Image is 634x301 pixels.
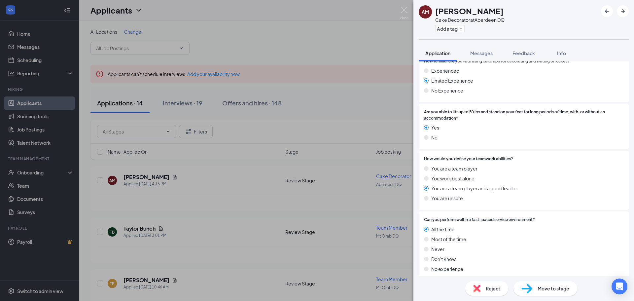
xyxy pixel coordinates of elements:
span: You are a team player [431,165,477,172]
span: Never [431,245,444,253]
button: PlusAdd a tag [435,25,465,32]
span: Limited Experience [431,77,473,84]
svg: ArrowRight [619,7,627,15]
span: Can you perform well in a fast-paced service environment? [424,217,535,223]
span: No experience [431,265,463,273]
span: You are a team player and a good leader [431,185,517,192]
div: Cake Decorator at Aberdeen DQ [435,17,505,23]
button: ArrowRight [617,5,629,17]
button: ArrowLeftNew [601,5,613,17]
span: All the time [431,226,455,233]
span: Reject [486,285,500,292]
span: Don't Know [431,255,456,263]
span: No Experience [431,87,463,94]
span: Experienced [431,67,459,74]
span: Messages [470,50,493,56]
div: Open Intercom Messenger [612,279,627,294]
span: You are unsure [431,195,463,202]
span: Application [425,50,450,56]
div: AM [422,9,429,15]
h1: [PERSON_NAME] [435,5,504,17]
span: Most of the time [431,236,466,243]
span: No [431,134,438,141]
span: Are you able to lift up to 50 lbs and stand on your feet for long periods of time, with, or witho... [424,109,623,122]
span: Feedback [512,50,535,56]
span: Move to stage [538,285,569,292]
svg: ArrowLeftNew [603,7,611,15]
span: How would you define your teamwork abilities? [424,156,513,162]
span: Info [557,50,566,56]
span: How familiar are you with using cake tips for decorating and writing on cakes? [424,58,570,64]
svg: Plus [459,27,463,31]
span: Yes [431,124,439,131]
span: You work best alone [431,175,475,182]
